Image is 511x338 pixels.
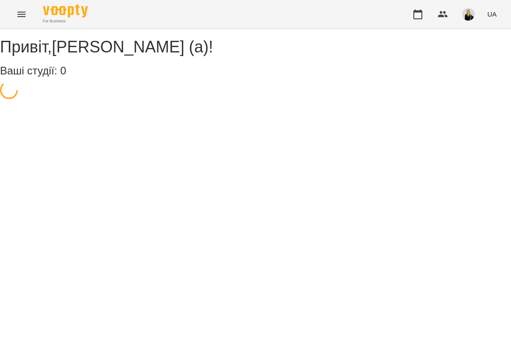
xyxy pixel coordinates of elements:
[43,18,88,24] span: For Business
[484,6,500,22] button: UA
[11,4,32,25] button: Menu
[487,9,497,19] span: UA
[43,4,88,17] img: Voopty Logo
[462,8,475,21] img: 4a571d9954ce9b31f801162f42e49bd5.jpg
[60,65,66,77] span: 0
